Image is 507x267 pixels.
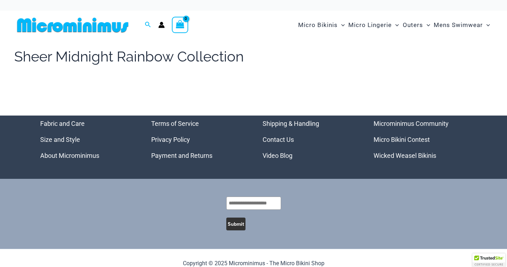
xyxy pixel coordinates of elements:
a: Wicked Weasel Bikinis [374,152,436,159]
aside: Footer Widget 4 [374,116,467,164]
div: TrustedSite Certified [472,253,505,267]
nav: Menu [374,116,467,164]
aside: Footer Widget 2 [151,116,245,164]
a: Search icon link [145,21,151,30]
a: OutersMenu ToggleMenu Toggle [401,14,432,36]
img: MM SHOP LOGO FLAT [14,17,131,33]
span: Outers [403,16,423,34]
a: Micro Bikini Contest [374,136,430,143]
nav: Menu [151,116,245,164]
nav: Menu [263,116,356,164]
a: Contact Us [263,136,294,143]
a: Shipping & Handling [263,120,319,127]
span: Menu Toggle [423,16,430,34]
h1: Sheer Midnight Rainbow Collection [14,47,244,66]
nav: Menu [40,116,134,164]
a: About Microminimus [40,152,99,159]
a: Mens SwimwearMenu ToggleMenu Toggle [432,14,492,36]
span: Micro Bikinis [298,16,338,34]
a: Fabric and Care [40,120,85,127]
a: View Shopping Cart, empty [172,17,188,33]
span: Menu Toggle [392,16,399,34]
span: Menu Toggle [483,16,490,34]
a: Payment and Returns [151,152,212,159]
a: Micro BikinisMenu ToggleMenu Toggle [296,14,347,36]
button: Submit [226,218,245,230]
a: Privacy Policy [151,136,190,143]
nav: Site Navigation [295,13,493,37]
a: Micro LingerieMenu ToggleMenu Toggle [347,14,401,36]
a: Account icon link [158,22,165,28]
aside: Footer Widget 1 [40,116,134,164]
a: Video Blog [263,152,292,159]
span: Mens Swimwear [434,16,483,34]
span: Menu Toggle [338,16,345,34]
aside: Footer Widget 3 [263,116,356,164]
span: Micro Lingerie [348,16,392,34]
a: Size and Style [40,136,80,143]
a: Microminimus Community [374,120,449,127]
a: Terms of Service [151,120,199,127]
